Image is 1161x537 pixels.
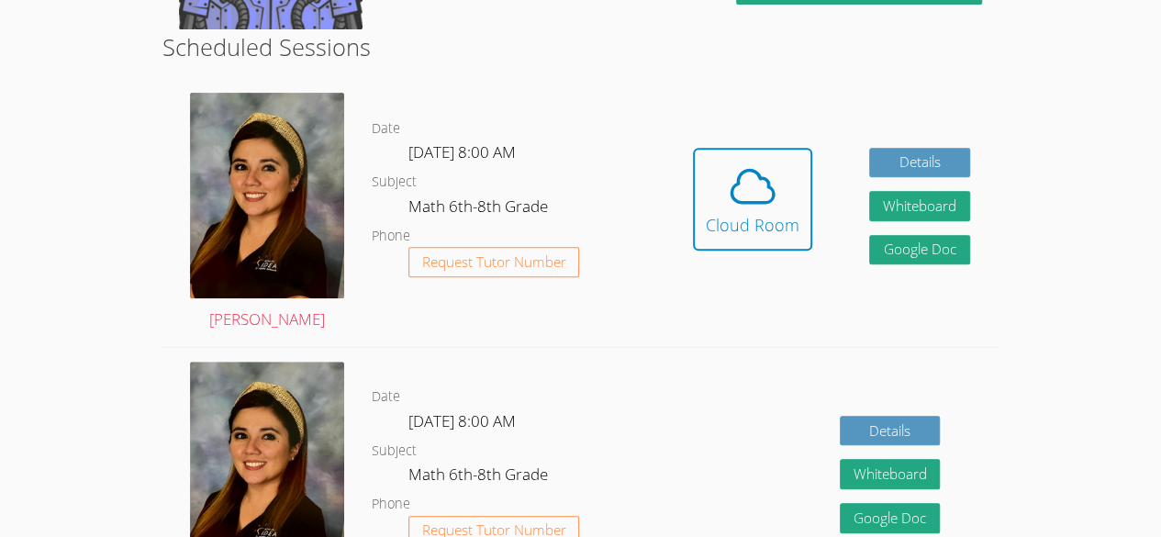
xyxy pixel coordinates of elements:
[372,440,417,463] dt: Subject
[190,93,344,332] a: [PERSON_NAME]
[840,503,941,533] a: Google Doc
[408,410,516,431] span: [DATE] 8:00 AM
[693,148,812,251] button: Cloud Room
[408,194,552,225] dd: Math 6th-8th Grade
[869,235,970,265] a: Google Doc
[190,93,344,298] img: avatar.png
[372,117,400,140] dt: Date
[372,225,410,248] dt: Phone
[372,171,417,194] dt: Subject
[840,459,941,489] button: Whiteboard
[840,416,941,446] a: Details
[372,493,410,516] dt: Phone
[372,386,400,408] dt: Date
[706,212,799,238] div: Cloud Room
[422,255,566,269] span: Request Tutor Number
[869,148,970,178] a: Details
[422,523,566,537] span: Request Tutor Number
[869,191,970,221] button: Whiteboard
[408,462,552,493] dd: Math 6th-8th Grade
[162,29,999,64] h2: Scheduled Sessions
[408,247,580,277] button: Request Tutor Number
[408,141,516,162] span: [DATE] 8:00 AM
